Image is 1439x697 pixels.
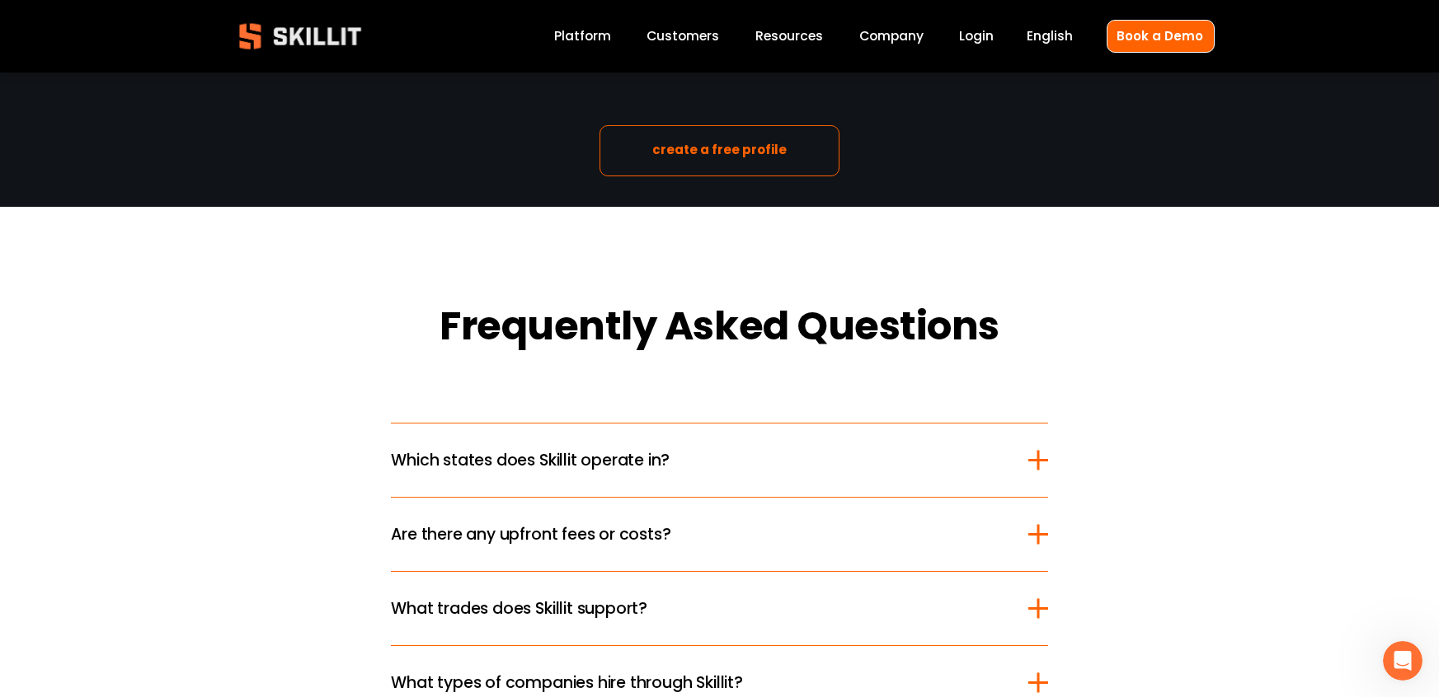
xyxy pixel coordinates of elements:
a: Company [859,26,924,48]
strong: Frequently Asked Questions [440,296,999,363]
span: What trades does Skillit support? [391,596,1028,620]
span: What types of companies hire through Skillit? [391,671,1028,695]
a: folder dropdown [755,26,823,48]
a: Login [959,26,994,48]
span: Are there any upfront fees or costs? [391,522,1028,546]
iframe: Intercom live chat [1383,641,1423,681]
span: English [1027,26,1073,45]
div: language picker [1027,26,1073,48]
a: Platform [554,26,611,48]
a: Book a Demo [1107,20,1215,52]
img: Skillit [225,12,375,61]
button: Are there any upfront fees or costs? [391,498,1047,571]
button: Which states does Skillit operate in? [391,423,1047,497]
button: What trades does Skillit support? [391,572,1047,645]
span: Resources [755,26,823,45]
a: create a free profile [600,125,840,177]
a: Customers [647,26,719,48]
span: Which states does Skillit operate in? [391,448,1028,472]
